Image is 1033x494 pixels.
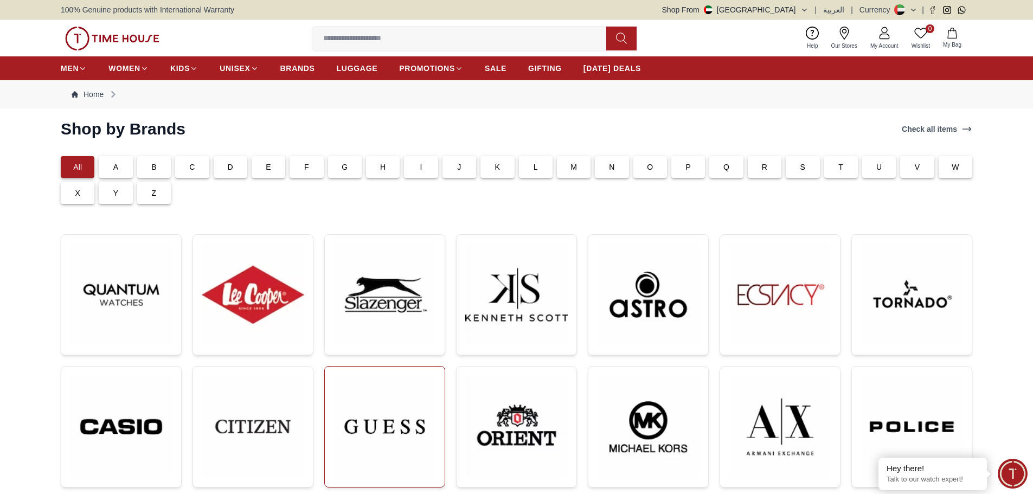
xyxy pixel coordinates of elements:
p: V [915,162,920,172]
div: Chat Widget [998,459,1028,489]
span: KIDS [170,63,190,74]
img: ... [70,243,172,346]
span: 100% Genuine products with International Warranty [61,4,234,15]
img: ... [861,375,963,478]
p: H [380,162,386,172]
a: [DATE] DEALS [583,59,641,78]
span: [DATE] DEALS [583,63,641,74]
img: ... [333,243,436,346]
p: D [228,162,233,172]
span: LUGGAGE [337,63,378,74]
a: Our Stores [825,24,864,52]
p: S [800,162,806,172]
a: Home [72,89,104,100]
nav: Breadcrumb [61,80,972,108]
a: Help [800,24,825,52]
p: Z [152,188,157,198]
p: F [304,162,309,172]
p: L [534,162,538,172]
img: United Arab Emirates [704,5,713,14]
div: Hey there! [887,463,979,474]
img: ... [202,375,304,478]
span: MEN [61,63,79,74]
span: Our Stores [827,42,862,50]
p: J [457,162,461,172]
img: ... [202,243,304,346]
span: | [922,4,924,15]
a: MEN [61,59,87,78]
span: My Account [866,42,903,50]
a: BRANDS [280,59,315,78]
a: PROMOTIONS [399,59,463,78]
p: All [73,162,82,172]
p: K [495,162,501,172]
span: My Bag [939,41,966,49]
span: 0 [926,24,934,33]
img: ... [597,375,700,478]
p: C [189,162,195,172]
p: A [113,162,119,172]
img: ... [729,375,831,478]
img: ... [70,375,172,478]
a: GIFTING [528,59,562,78]
p: M [570,162,577,172]
img: ... [729,243,831,346]
a: Instagram [943,6,951,14]
span: SALE [485,63,506,74]
h2: Shop by Brands [61,119,185,139]
button: Shop From[GEOGRAPHIC_DATA] [662,4,809,15]
span: | [851,4,853,15]
img: ... [465,375,568,478]
p: O [647,162,653,172]
a: LUGGAGE [337,59,378,78]
p: T [838,162,843,172]
span: BRANDS [280,63,315,74]
p: B [151,162,157,172]
span: Wishlist [907,42,934,50]
img: ... [861,243,963,346]
a: Facebook [928,6,936,14]
a: WOMEN [108,59,149,78]
span: Help [803,42,823,50]
span: GIFTING [528,63,562,74]
img: ... [65,27,159,50]
span: UNISEX [220,63,250,74]
p: R [762,162,767,172]
button: My Bag [936,25,968,51]
p: N [609,162,614,172]
a: 0Wishlist [905,24,936,52]
a: Check all items [900,121,974,137]
p: U [876,162,882,172]
p: Y [113,188,119,198]
p: W [952,162,959,172]
a: UNISEX [220,59,258,78]
p: Q [723,162,729,172]
a: SALE [485,59,506,78]
span: | [815,4,817,15]
p: Talk to our watch expert! [887,475,979,484]
span: WOMEN [108,63,140,74]
button: العربية [823,4,844,15]
img: ... [333,375,436,478]
p: G [342,162,348,172]
a: Whatsapp [958,6,966,14]
span: PROMOTIONS [399,63,455,74]
p: I [420,162,422,172]
div: Currency [859,4,895,15]
p: X [75,188,80,198]
p: E [266,162,271,172]
img: ... [597,243,700,346]
p: P [685,162,691,172]
a: KIDS [170,59,198,78]
img: ... [465,243,568,346]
